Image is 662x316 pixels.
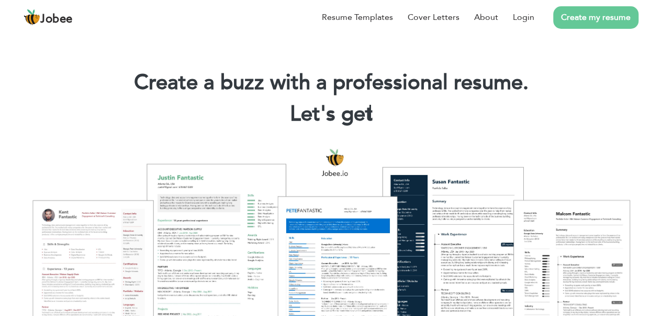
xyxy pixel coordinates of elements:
[408,11,459,24] a: Cover Letters
[341,100,373,128] span: get
[24,9,73,26] a: Jobee
[40,14,73,25] span: Jobee
[553,6,638,29] a: Create my resume
[24,9,40,26] img: jobee.io
[368,100,373,128] span: |
[322,11,393,24] a: Resume Templates
[16,101,646,128] h2: Let's
[474,11,498,24] a: About
[16,69,646,96] h1: Create a buzz with a professional resume.
[513,11,534,24] a: Login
